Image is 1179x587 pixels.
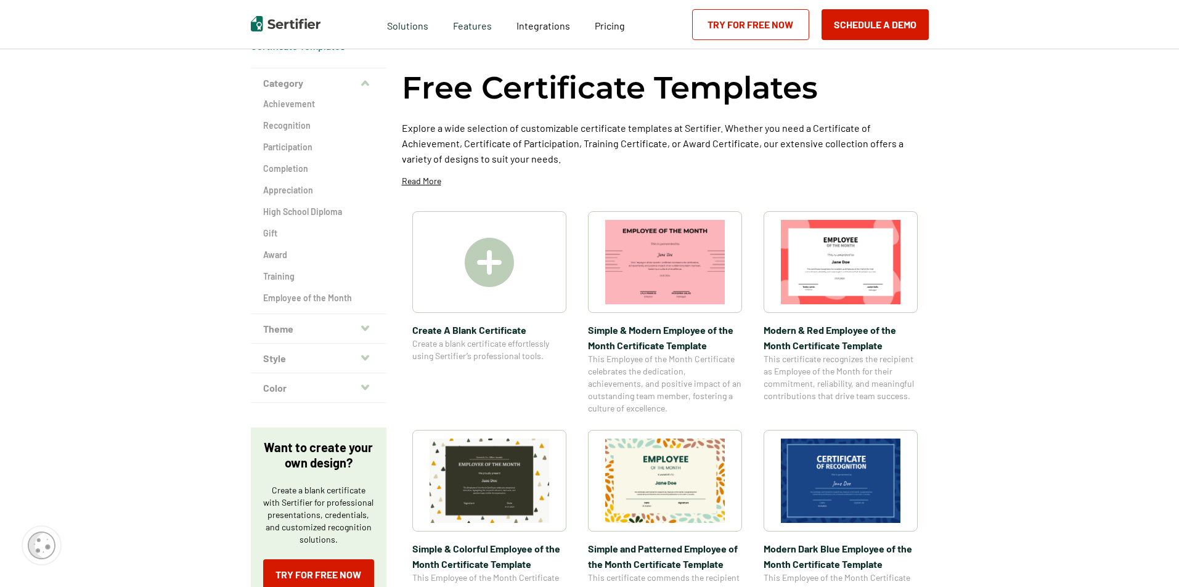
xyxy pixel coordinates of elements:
button: Color [251,373,386,403]
button: Theme [251,314,386,344]
a: Achievement [263,98,374,110]
img: Sertifier | Digital Credentialing Platform [251,16,320,31]
a: Pricing [595,17,625,32]
a: Employee of the Month [263,292,374,304]
p: Create a blank certificate with Sertifier for professional presentations, credentials, and custom... [263,484,374,546]
a: Completion [263,163,374,175]
a: Integrations [516,17,570,32]
span: Simple and Patterned Employee of the Month Certificate Template [588,541,742,572]
a: Training [263,270,374,283]
button: Category [251,68,386,98]
h1: Free Certificate Templates [402,68,818,108]
div: Category [251,98,386,314]
button: Style [251,344,386,373]
a: High School Diploma [263,206,374,218]
span: Integrations [516,20,570,31]
button: Schedule a Demo [822,9,929,40]
span: Create a blank certificate effortlessly using Sertifier’s professional tools. [412,338,566,362]
span: Modern Dark Blue Employee of the Month Certificate Template [764,541,918,572]
span: Pricing [595,20,625,31]
a: Appreciation [263,184,374,196]
span: This Employee of the Month Certificate celebrates the dedication, achievements, and positive impa... [588,353,742,415]
span: This certificate recognizes the recipient as Employee of the Month for their commitment, reliabil... [764,353,918,402]
iframe: Chat Widget [1117,528,1179,587]
img: Simple and Patterned Employee of the Month Certificate Template [605,439,725,523]
span: Solutions [387,17,428,32]
span: Modern & Red Employee of the Month Certificate Template [764,322,918,353]
a: Award [263,249,374,261]
img: Simple & Colorful Employee of the Month Certificate Template [430,439,549,523]
img: Create A Blank Certificate [465,238,514,287]
span: Features [453,17,492,32]
a: Modern & Red Employee of the Month Certificate TemplateModern & Red Employee of the Month Certifi... [764,211,918,415]
span: Simple & Colorful Employee of the Month Certificate Template [412,541,566,572]
p: Read More [402,175,441,187]
a: Participation [263,141,374,153]
p: Explore a wide selection of customizable certificate templates at Sertifier. Whether you need a C... [402,120,929,166]
img: Modern & Red Employee of the Month Certificate Template [781,220,900,304]
span: Create A Blank Certificate [412,322,566,338]
img: Cookie Popup Icon [28,532,55,559]
img: Modern Dark Blue Employee of the Month Certificate Template [781,439,900,523]
a: Try for Free Now [692,9,809,40]
span: Simple & Modern Employee of the Month Certificate Template [588,322,742,353]
img: Simple & Modern Employee of the Month Certificate Template [605,220,725,304]
a: Recognition [263,119,374,132]
a: Simple & Modern Employee of the Month Certificate TemplateSimple & Modern Employee of the Month C... [588,211,742,415]
a: Gift [263,227,374,240]
p: Want to create your own design? [263,440,374,471]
